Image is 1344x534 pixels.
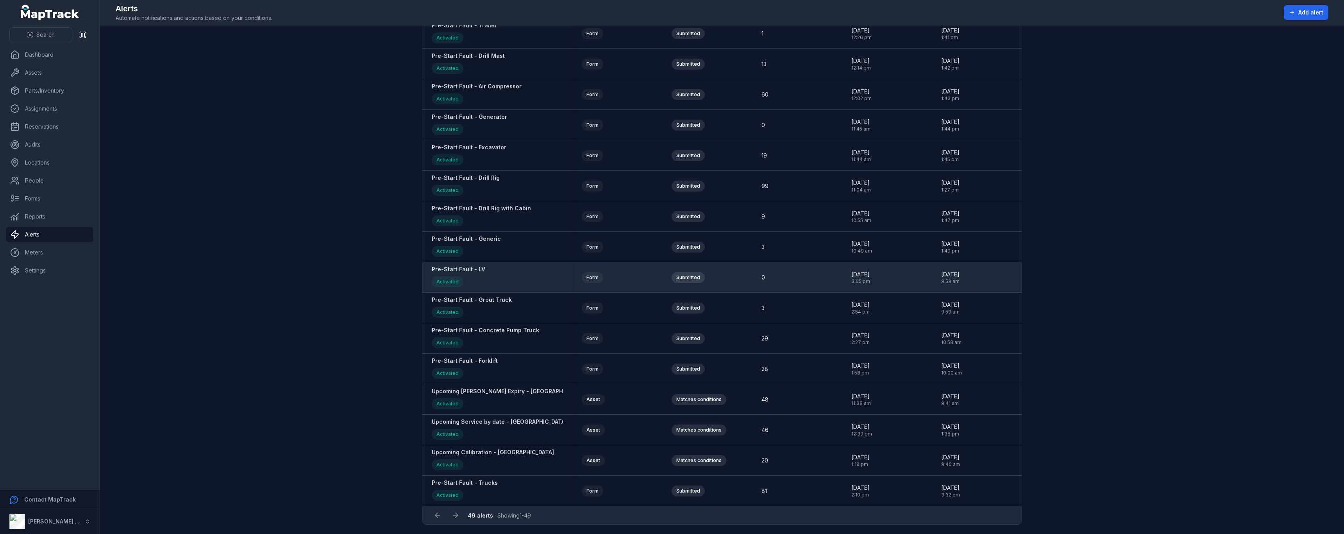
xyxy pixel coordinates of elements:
[432,490,463,501] div: Activated
[582,181,603,192] div: Form
[851,248,872,254] span: 10:49 am
[432,387,587,411] a: Upcoming [PERSON_NAME] Expiry - [GEOGRAPHIC_DATA]Activated
[432,204,531,228] a: Pre-Start Fault - Drill Rig with CabinActivated
[851,423,872,431] span: [DATE]
[582,242,603,253] div: Form
[432,368,463,379] div: Activated
[851,118,870,132] time: 5/9/2025, 11:45:34 AM
[941,339,962,346] span: 10:58 am
[432,32,463,43] div: Activated
[851,240,872,248] span: [DATE]
[761,274,765,281] span: 0
[432,143,506,151] strong: Pre-Start Fault - Excavator
[672,303,705,314] div: Submitted
[851,118,870,126] span: [DATE]
[9,27,72,42] button: Search
[761,365,768,373] span: 28
[432,22,497,29] strong: Pre-Start Fault - Trailer
[941,187,960,193] span: 1:27 pm
[941,118,960,132] time: 10/7/2025, 1:44:32 PM
[941,210,960,217] span: [DATE]
[432,185,463,196] div: Activated
[851,240,872,254] time: 5/8/2025, 10:49:54 AM
[432,296,512,304] strong: Pre-Start Fault - Grout Truck
[941,88,960,102] time: 10/7/2025, 1:43:24 PM
[851,88,872,95] span: [DATE]
[28,518,92,525] strong: [PERSON_NAME] Group
[941,492,960,498] span: 3:32 pm
[432,246,463,257] div: Activated
[941,57,960,71] time: 10/7/2025, 1:42:41 PM
[851,370,870,376] span: 1:58 pm
[582,211,603,222] div: Form
[941,278,960,285] span: 9:59 am
[941,301,960,309] span: [DATE]
[432,204,531,212] strong: Pre-Start Fault - Drill Rig with Cabin
[6,209,93,224] a: Reports
[432,387,587,395] strong: Upcoming [PERSON_NAME] Expiry - [GEOGRAPHIC_DATA]
[672,89,705,100] div: Submitted
[761,457,768,464] span: 20
[672,394,726,405] div: Matches conditions
[851,57,871,65] span: [DATE]
[6,65,93,81] a: Assets
[941,453,960,468] time: 7/4/2025, 9:40:47 AM
[941,149,960,156] span: [DATE]
[851,339,870,346] span: 2:27 pm
[432,215,463,226] div: Activated
[851,301,870,315] time: 5/7/2025, 2:54:30 PM
[761,91,769,99] span: 60
[468,512,493,519] strong: 49 alerts
[851,492,870,498] span: 2:10 pm
[851,27,872,34] span: [DATE]
[672,242,705,253] div: Submitted
[672,455,726,466] div: Matches conditions
[941,453,960,461] span: [DATE]
[432,235,501,259] a: Pre-Start Fault - GenericActivated
[582,364,603,375] div: Form
[6,245,93,260] a: Meters
[941,392,960,400] span: [DATE]
[851,453,870,468] time: 3/24/2025, 1:19:12 PM
[761,243,765,251] span: 3
[582,455,605,466] div: Asset
[851,88,872,102] time: 5/9/2025, 12:02:28 PM
[941,332,962,346] time: 9/9/2025, 10:58:18 AM
[582,394,605,405] div: Asset
[851,484,870,498] time: 12/19/2024, 2:10:20 PM
[21,5,79,20] a: MapTrack
[432,398,463,409] div: Activated
[851,179,871,193] time: 5/8/2025, 11:04:03 AM
[941,362,962,376] time: 5/22/2025, 10:00:15 AM
[851,461,870,468] span: 1:19 pm
[941,179,960,193] time: 10/7/2025, 1:27:14 PM
[432,265,485,273] strong: Pre-Start Fault - LV
[6,191,93,206] a: Forms
[941,400,960,407] span: 9:41 am
[432,82,522,106] a: Pre-Start Fault - Air CompressorActivated
[851,65,871,71] span: 12:14 pm
[941,248,960,254] span: 1:49 pm
[941,271,960,285] time: 5/22/2025, 9:59:32 AM
[432,82,522,90] strong: Pre-Start Fault - Air Compressor
[432,265,485,289] a: Pre-Start Fault - LVActivated
[672,425,726,435] div: Matches conditions
[672,333,705,344] div: Submitted
[761,152,767,159] span: 19
[941,423,960,431] span: [DATE]
[432,326,539,334] strong: Pre-Start Fault - Concrete Pump Truck
[432,418,567,442] a: Upcoming Service by date - [GEOGRAPHIC_DATA]Activated
[36,31,55,39] span: Search
[6,173,93,188] a: People
[761,213,765,220] span: 9
[582,486,603,496] div: Form
[672,59,705,70] div: Submitted
[851,57,871,71] time: 5/9/2025, 12:14:08 PM
[1284,5,1328,20] button: Add alert
[851,332,870,346] time: 5/7/2025, 2:27:09 PM
[761,60,767,68] span: 13
[432,22,497,45] a: Pre-Start Fault - TrailerActivated
[432,479,498,487] strong: Pre-Start Fault - Trucks
[432,174,500,182] strong: Pre-Start Fault - Drill Rig
[941,210,960,224] time: 10/7/2025, 1:47:00 PM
